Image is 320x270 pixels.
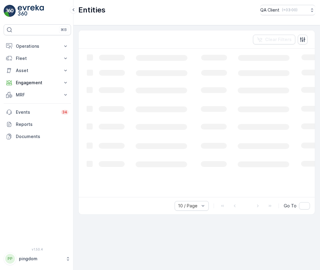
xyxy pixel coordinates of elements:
[4,130,71,143] a: Documents
[265,36,292,43] p: Clear Filters
[4,252,71,265] button: PPpingdom
[253,35,295,44] button: Clear Filters
[4,52,71,64] button: Fleet
[4,89,71,101] button: MRF
[19,256,62,262] p: pingdom
[4,106,71,118] a: Events34
[5,254,15,264] div: PP
[78,5,105,15] p: Entities
[18,5,44,17] img: logo_light-DOdMpM7g.png
[16,55,59,61] p: Fleet
[62,110,67,115] p: 34
[4,40,71,52] button: Operations
[4,247,71,251] span: v 1.50.4
[4,5,16,17] img: logo
[282,8,297,12] p: ( +03:00 )
[4,64,71,77] button: Asset
[16,67,59,74] p: Asset
[260,5,315,15] button: QA Client(+03:00)
[61,27,67,32] p: ⌘B
[4,77,71,89] button: Engagement
[16,92,59,98] p: MRF
[16,43,59,49] p: Operations
[284,203,297,209] span: Go To
[16,133,69,140] p: Documents
[16,80,59,86] p: Engagement
[4,118,71,130] a: Reports
[16,121,69,127] p: Reports
[260,7,279,13] p: QA Client
[16,109,57,115] p: Events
